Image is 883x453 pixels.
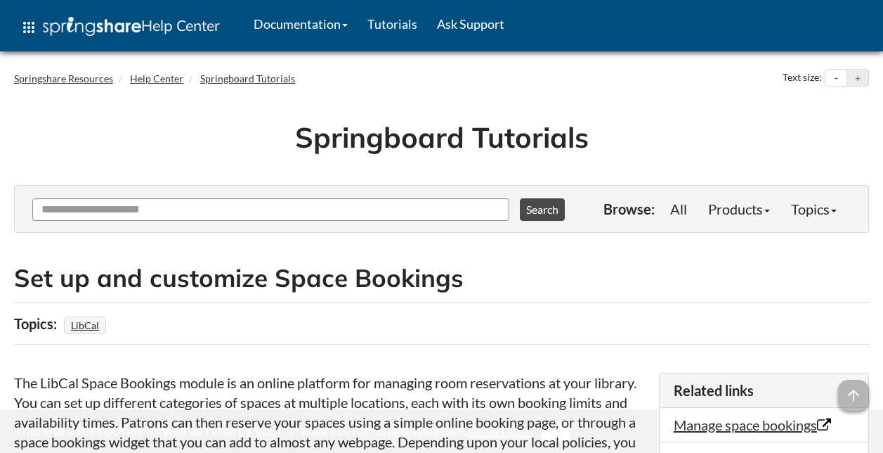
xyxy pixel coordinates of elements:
button: Search [520,198,565,221]
a: Manage space bookings [674,416,831,433]
a: Springboard Tutorials [200,72,295,84]
a: Springshare Resources [14,72,113,84]
a: Topics [780,195,847,223]
a: All [660,195,698,223]
a: Documentation [244,6,358,42]
div: Topics: [14,310,60,337]
a: Products [698,195,780,223]
span: Related links [674,382,754,399]
img: Springshare [43,17,141,36]
a: Ask Support [427,6,514,42]
span: apps [20,19,37,36]
div: Text size: [780,69,825,87]
p: Browse: [603,199,655,219]
a: LibCal [69,315,101,336]
span: Help Center [141,16,220,34]
h1: Springboard Tutorials [25,117,858,157]
a: Tutorials [358,6,427,42]
a: apps Help Center [11,6,230,49]
h2: Set up and customize Space Bookings [14,261,869,295]
a: Help Center [130,72,183,84]
span: arrow_upward [838,380,869,411]
a: arrow_upward [838,381,869,398]
button: Decrease text size [825,70,846,87]
button: Increase text size [847,70,868,87]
